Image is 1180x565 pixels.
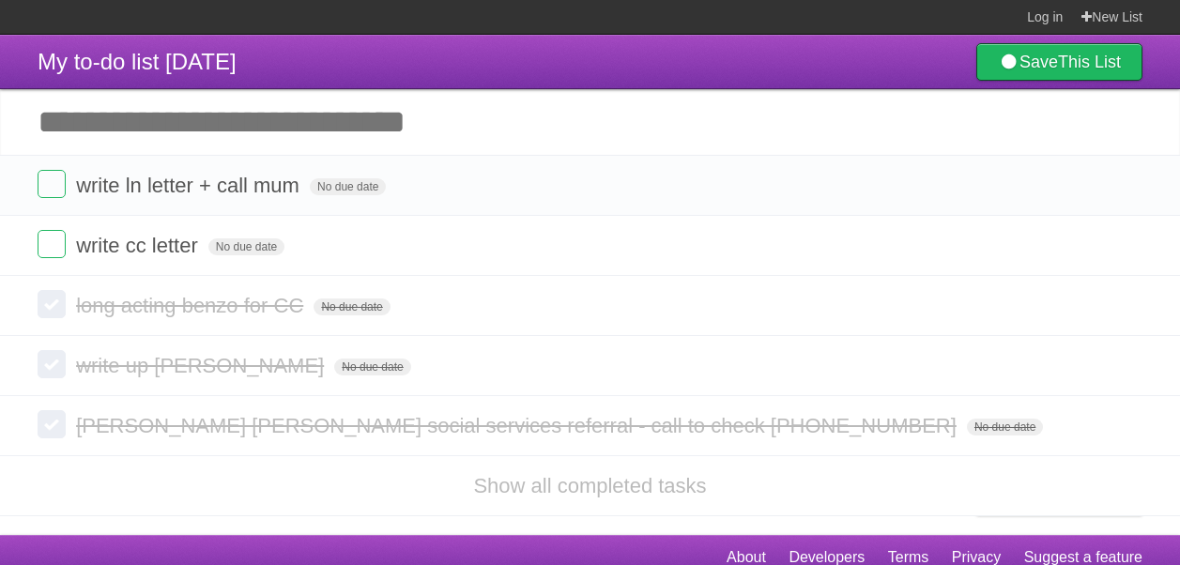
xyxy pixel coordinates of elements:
[976,43,1142,81] a: SaveThis List
[310,178,386,195] span: No due date
[76,294,308,317] span: long acting benzo for CC
[334,359,410,375] span: No due date
[1058,53,1121,71] b: This List
[473,474,706,497] a: Show all completed tasks
[38,410,66,438] label: Done
[38,49,237,74] span: My to-do list [DATE]
[76,354,329,377] span: write up [PERSON_NAME]
[208,238,284,255] span: No due date
[314,298,390,315] span: No due date
[38,230,66,258] label: Done
[38,290,66,318] label: Done
[38,350,66,378] label: Done
[76,414,961,437] span: [PERSON_NAME] [PERSON_NAME] social services referral - call to check [PHONE_NUMBER]
[967,419,1043,435] span: No due date
[76,234,203,257] span: write cc letter
[38,170,66,198] label: Done
[76,174,304,197] span: write ln letter + call mum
